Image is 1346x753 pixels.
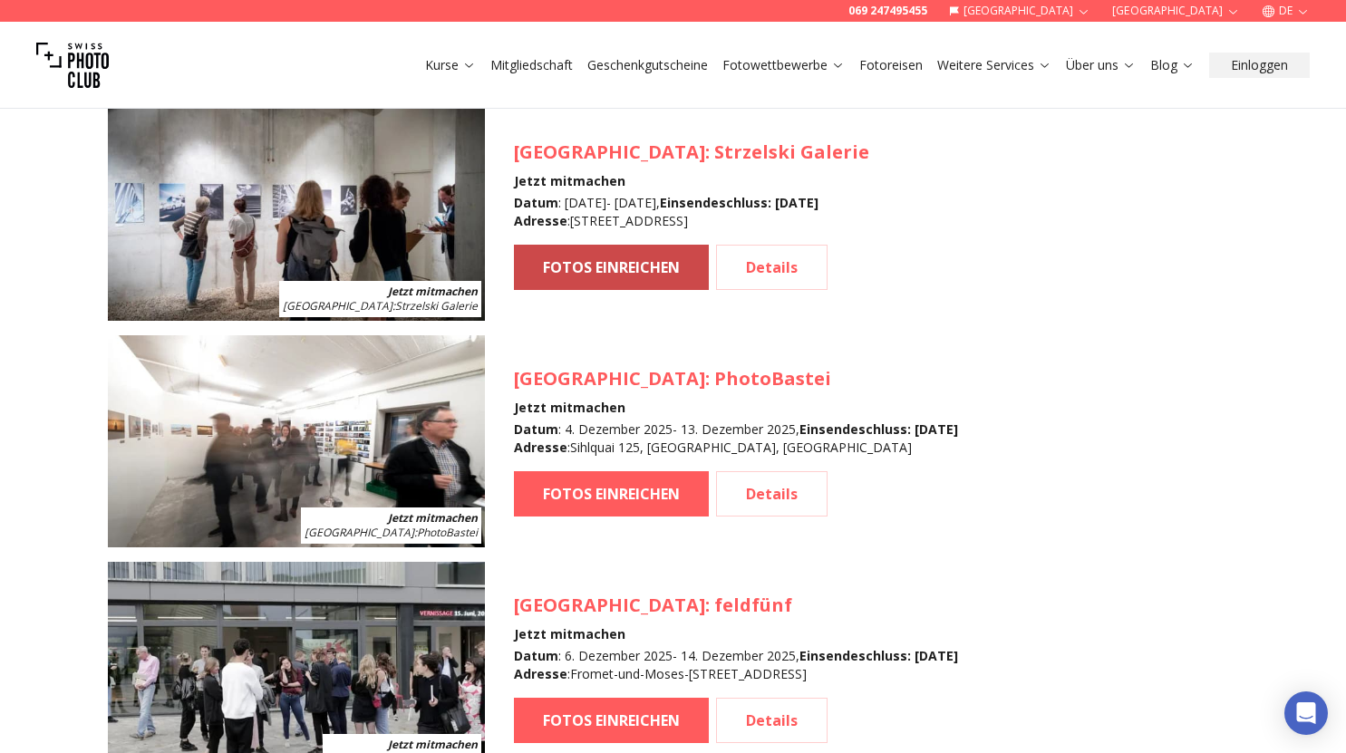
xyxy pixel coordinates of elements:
[1066,56,1136,74] a: Über uns
[388,737,478,752] b: Jetzt mitmachen
[514,593,705,617] span: [GEOGRAPHIC_DATA]
[716,471,828,516] a: Details
[514,140,705,164] span: [GEOGRAPHIC_DATA]
[490,56,573,74] a: Mitgliedschaft
[660,194,818,211] b: Einsendeschluss : [DATE]
[1059,53,1143,78] button: Über uns
[108,109,485,321] img: SPC Photo Awards STUTTGART November 2025
[514,625,958,643] h4: Jetzt mitmachen
[388,510,478,526] b: Jetzt mitmachen
[283,298,392,314] span: [GEOGRAPHIC_DATA]
[514,647,958,683] div: : 6. Dezember 2025 - 14. Dezember 2025 , : Fromet-und-Moses-[STREET_ADDRESS]
[36,29,109,101] img: Swiss photo club
[425,56,476,74] a: Kurse
[418,53,483,78] button: Kurse
[514,665,567,682] b: Adresse
[514,245,709,290] a: FOTOS EINREICHEN
[1209,53,1310,78] button: Einloggen
[848,4,927,18] a: 069 247495455
[108,335,485,547] img: SPC Photo Awards Zürich: Dezember 2025
[1150,56,1195,74] a: Blog
[514,698,709,743] a: FOTOS EINREICHEN
[514,471,709,516] a: FOTOS EINREICHEN
[483,53,580,78] button: Mitgliedschaft
[305,525,478,540] span: : PhotoBastei
[937,56,1051,74] a: Weitere Services
[799,420,958,438] b: Einsendeschluss : [DATE]
[283,298,478,314] span: : Strzelski Galerie
[580,53,715,78] button: Geschenkgutscheine
[722,56,845,74] a: Fotowettbewerbe
[859,56,923,74] a: Fotoreisen
[930,53,1059,78] button: Weitere Services
[1284,691,1328,735] div: Open Intercom Messenger
[587,56,708,74] a: Geschenkgutscheine
[852,53,930,78] button: Fotoreisen
[514,647,558,664] b: Datum
[514,439,567,456] b: Adresse
[388,284,478,299] b: Jetzt mitmachen
[514,420,958,457] div: : 4. Dezember 2025 - 13. Dezember 2025 , : Sihlquai 125, [GEOGRAPHIC_DATA], [GEOGRAPHIC_DATA]
[514,140,869,165] h3: : Strzelski Galerie
[514,172,869,190] h4: Jetzt mitmachen
[514,194,558,211] b: Datum
[514,212,567,229] b: Adresse
[715,53,852,78] button: Fotowettbewerbe
[716,245,828,290] a: Details
[514,420,558,438] b: Datum
[514,366,705,391] span: [GEOGRAPHIC_DATA]
[305,525,414,540] span: [GEOGRAPHIC_DATA]
[514,399,958,417] h4: Jetzt mitmachen
[1143,53,1202,78] button: Blog
[514,593,958,618] h3: : feldfünf
[799,647,958,664] b: Einsendeschluss : [DATE]
[514,194,869,230] div: : [DATE] - [DATE] , : [STREET_ADDRESS]
[514,366,958,391] h3: : PhotoBastei
[716,698,828,743] a: Details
